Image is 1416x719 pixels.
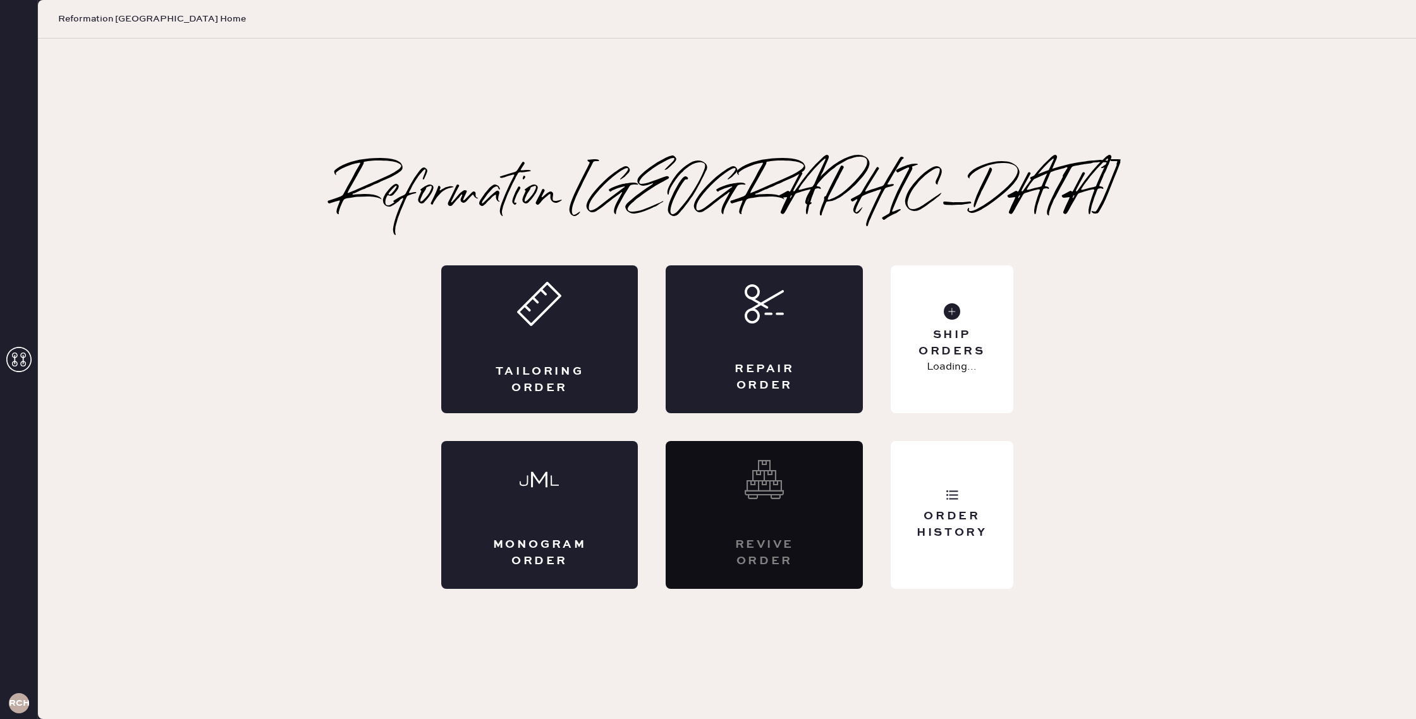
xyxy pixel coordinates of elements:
h2: Reformation [GEOGRAPHIC_DATA] [336,169,1118,220]
div: Monogram Order [492,537,588,569]
span: Reformation [GEOGRAPHIC_DATA] Home [58,13,246,25]
div: Revive order [716,537,812,569]
div: Ship Orders [901,327,1003,359]
p: Loading... [927,359,977,375]
div: Tailoring Order [492,364,588,396]
h3: RCHA [9,699,29,708]
div: Repair Order [716,361,812,393]
div: Interested? Contact us at care@hemster.co [666,441,863,589]
div: Order History [901,509,1003,540]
